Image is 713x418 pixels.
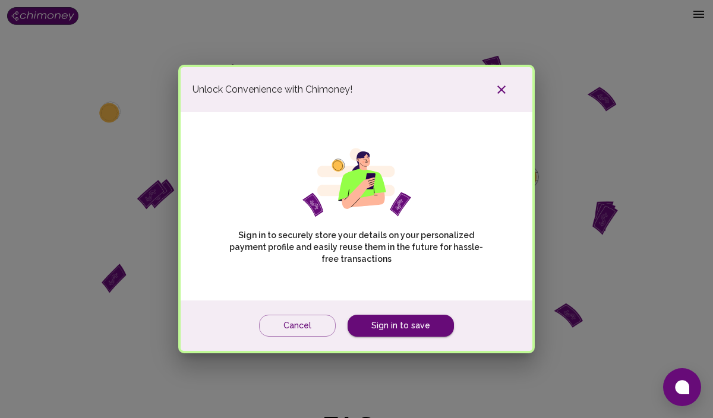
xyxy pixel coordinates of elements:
[222,229,491,265] p: Sign in to securely store your details on your personalized payment profile and easily reuse them...
[348,315,454,337] a: Sign in to save
[302,148,411,217] img: girl phone svg
[663,368,701,406] button: Open chat window
[193,83,352,97] span: Unlock Convenience with Chimoney!
[259,315,336,337] button: Cancel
